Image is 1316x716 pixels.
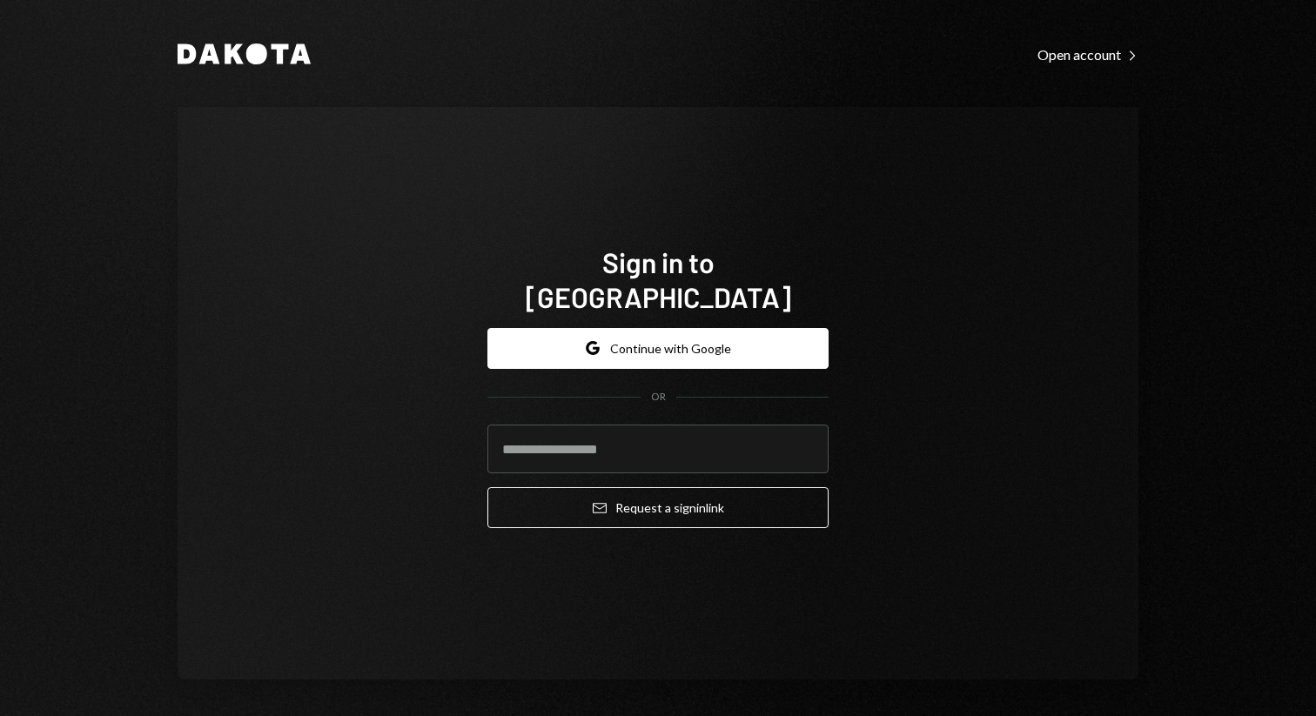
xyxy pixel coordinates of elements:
h1: Sign in to [GEOGRAPHIC_DATA] [487,244,829,314]
a: Open account [1037,44,1138,64]
button: Request a signinlink [487,487,829,528]
div: Open account [1037,46,1138,64]
div: OR [651,390,666,405]
button: Continue with Google [487,328,829,369]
